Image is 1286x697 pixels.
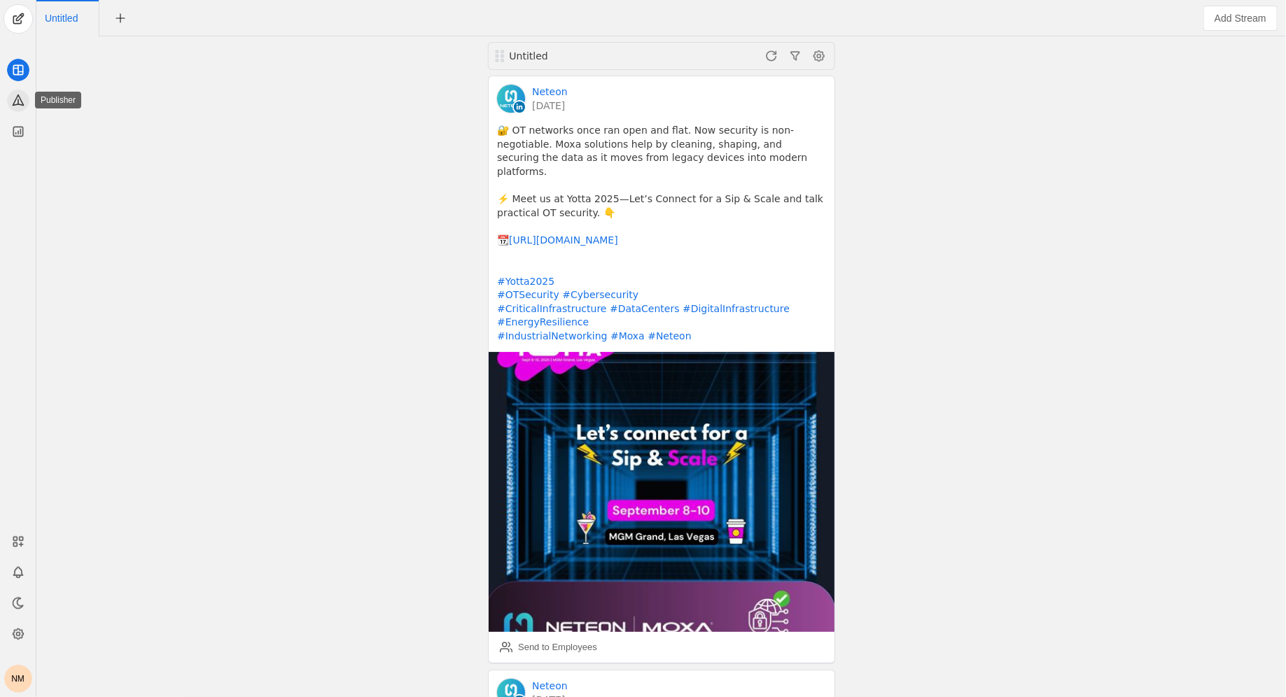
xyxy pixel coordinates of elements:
[1203,6,1278,31] button: Add Stream
[497,303,607,314] a: #CriticalInfrastructure
[518,640,597,654] div: Send to Employees
[509,234,618,246] a: [URL][DOMAIN_NAME]
[497,289,559,300] a: #OTSecurity
[497,330,608,342] a: #IndustrialNetworking
[1215,11,1266,25] span: Add Stream
[682,303,789,314] a: #DigitalInfrastructure
[108,12,133,23] app-icon-button: New Tab
[139,81,151,92] img: tab_keywords_by_traffic_grey.svg
[532,99,568,113] a: [DATE]
[532,85,568,99] a: Neteon
[497,85,525,113] img: cache
[489,352,834,632] img: undefined
[510,49,676,63] div: Untitled
[22,22,34,34] img: logo_orange.svg
[610,330,644,342] a: #Moxa
[39,22,69,34] div: v 4.0.25
[609,303,679,314] a: #DataCenters
[38,81,49,92] img: tab_domain_overview_orange.svg
[562,289,638,300] a: #Cybersecurity
[35,92,81,108] div: Publisher
[532,679,568,693] a: Neteon
[22,36,34,48] img: website_grey.svg
[45,13,78,23] span: Click to edit name
[36,36,154,48] div: Domain: [DOMAIN_NAME]
[4,665,32,693] button: NM
[155,83,236,92] div: Keywords by Traffic
[648,330,691,342] a: #Neteon
[497,316,589,328] a: #EnergyResilience
[494,636,603,659] button: Send to Employees
[53,83,125,92] div: Domain Overview
[497,124,826,344] pre: 🔐 OT networks once ran open and flat. Now security is non-negotiable. Moxa solutions help by clea...
[497,276,554,287] a: #Yotta2025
